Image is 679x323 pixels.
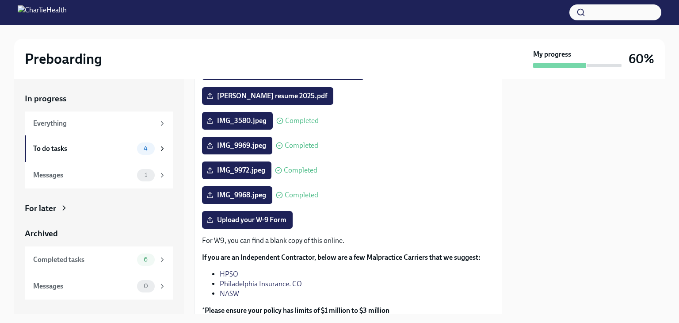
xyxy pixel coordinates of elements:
strong: If you are an Independent Contractor, below are a few Malpractice Carriers that we suggest: [202,253,481,261]
span: Completed [284,167,317,174]
a: For later [25,203,173,214]
span: Upload your W-9 Form [208,215,286,224]
a: Archived [25,228,173,239]
label: IMG_9972.jpeg [202,161,271,179]
a: Messages1 [25,162,173,188]
label: IMG_9969.jpeg [202,137,272,154]
span: 1 [139,172,153,178]
span: IMG_9969.jpeg [208,141,266,150]
strong: Please ensure your policy has limits of $1 million to $3 million [205,306,389,315]
a: HPSO [220,270,238,278]
div: Everything [33,119,155,128]
div: Completed tasks [33,255,134,265]
span: Completed [285,142,318,149]
a: Completed tasks6 [25,246,173,273]
span: 0 [138,283,153,289]
span: IMG_9968.jpeg [208,191,266,200]
strong: My progress [533,50,571,59]
a: NASW [220,289,239,298]
img: CharlieHealth [18,5,67,19]
a: To do tasks4 [25,135,173,162]
div: Messages [33,281,134,291]
a: Messages0 [25,273,173,300]
a: Philadelphia Insurance. CO [220,280,302,288]
span: Completed [285,192,318,199]
label: Upload your W-9 Form [202,211,293,229]
span: 4 [138,145,153,152]
h2: Preboarding [25,50,102,68]
div: To do tasks [33,144,134,154]
label: [PERSON_NAME] resume 2025.pdf [202,87,333,105]
span: IMG_3580.jpeg [208,116,267,125]
label: IMG_9968.jpeg [202,186,272,204]
h3: 60% [629,51,654,67]
span: Completed [285,117,319,124]
a: Everything [25,112,173,135]
div: Messages [33,170,134,180]
p: For W9, you can find a blank copy of this online. [202,236,495,246]
span: 6 [138,256,153,263]
label: IMG_3580.jpeg [202,112,273,130]
span: IMG_9972.jpeg [208,166,265,175]
span: [PERSON_NAME] resume 2025.pdf [208,92,327,100]
a: In progress [25,93,173,104]
div: For later [25,203,56,214]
